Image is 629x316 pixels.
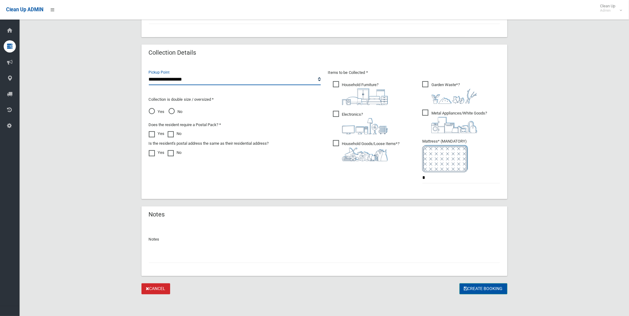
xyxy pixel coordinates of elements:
[333,111,388,134] span: Electronics
[149,96,321,103] p: Collection is double size / oversized *
[431,117,477,133] img: 36c1b0289cb1767239cdd3de9e694f19.png
[422,81,477,104] span: Garden Waste*
[141,47,204,59] header: Collection Details
[6,7,43,13] span: Clean Up ADMIN
[342,82,388,105] i: ?
[431,111,487,133] i: ?
[342,147,388,161] img: b13cc3517677393f34c0a387616ef184.png
[422,145,468,172] img: e7408bece873d2c1783593a074e5cb2f.png
[149,108,165,115] span: Yes
[141,209,172,220] header: Notes
[328,69,500,76] p: Items to be Collected *
[342,141,400,161] i: ?
[333,140,400,161] span: Household Goods/Loose Items*
[459,283,507,295] button: Create Booking
[141,283,170,295] a: Cancel
[422,110,487,133] span: Metal Appliances/White Goods
[431,82,477,104] i: ?
[149,121,221,129] label: Does the resident require a Postal Pack? *
[333,81,388,105] span: Household Furniture
[600,8,615,13] small: Admin
[149,236,500,243] p: Notes
[149,149,165,156] label: Yes
[431,89,477,104] img: 4fd8a5c772b2c999c83690221e5242e0.png
[597,4,621,13] span: Clean Up
[342,89,388,105] img: aa9efdbe659d29b613fca23ba79d85cb.png
[342,112,388,134] i: ?
[168,149,182,156] label: No
[168,130,182,137] label: No
[169,108,183,115] span: No
[422,139,500,172] span: Mattress* (MANDATORY)
[149,140,269,147] label: Is the resident's postal address the same as their residential address?
[342,118,388,134] img: 394712a680b73dbc3d2a6a3a7ffe5a07.png
[149,130,165,137] label: Yes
